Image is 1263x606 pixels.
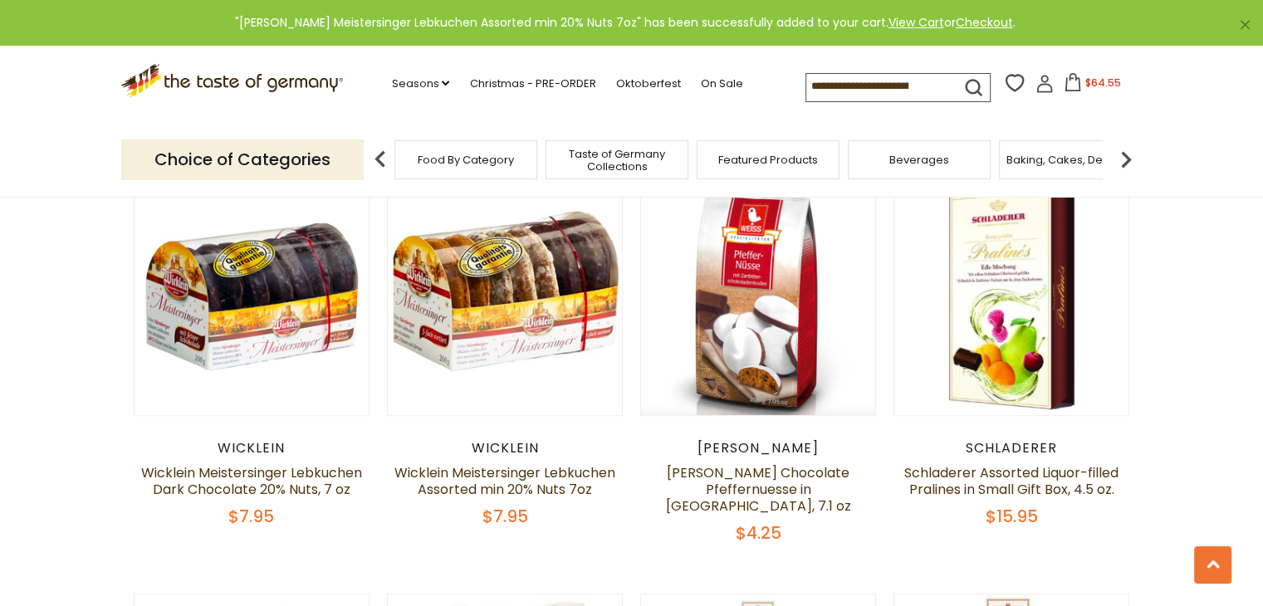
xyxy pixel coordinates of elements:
span: $7.95 [482,505,527,528]
div: [PERSON_NAME] [640,440,877,457]
img: previous arrow [364,143,397,176]
div: Schladerer [893,440,1130,457]
img: Weiss Chocolate Pfeffernuesse in Bag, 7.1 oz [641,181,876,416]
div: Wicklein [134,440,370,457]
div: Wicklein [387,440,624,457]
span: $4.25 [736,521,781,545]
a: Christmas - PRE-ORDER [469,75,595,93]
span: $15.95 [986,505,1038,528]
a: Food By Category [418,154,514,166]
a: View Cart [889,14,944,31]
a: Seasons [391,75,449,93]
a: Oktoberfest [615,75,680,93]
a: On Sale [700,75,742,93]
span: $7.95 [228,505,274,528]
a: Schladerer Assorted Liquor-filled Pralines in Small Gift Box, 4.5 oz. [904,463,1119,499]
button: $64.55 [1057,73,1128,98]
div: "[PERSON_NAME] Meistersinger Lebkuchen Assorted min 20% Nuts 7oz" has been successfully added to ... [13,13,1236,32]
a: Baking, Cakes, Desserts [1006,154,1135,166]
a: Featured Products [718,154,818,166]
a: [PERSON_NAME] Chocolate Pfeffernuesse in [GEOGRAPHIC_DATA], 7.1 oz [666,463,851,516]
a: Wicklein Meistersinger Lebkuchen Dark Chocolate 20% Nuts, 7 oz [141,463,362,499]
a: Checkout [956,14,1013,31]
span: $64.55 [1085,76,1121,90]
img: Wicklein Meistersinger Lebkuchen Dark Chocolate 20% Nuts, 7 oz [135,181,370,416]
a: × [1240,20,1250,30]
a: Beverages [889,154,949,166]
a: Taste of Germany Collections [551,148,683,173]
img: Wicklein Meistersinger Lebkuchen Assorted min 20% Nuts 7oz [388,181,623,416]
img: next arrow [1109,143,1143,176]
p: Choice of Categories [121,139,364,180]
img: Schladerer Assorted Liquor-filled Pralines in Small Gift Box, 4.5 oz. [894,181,1129,416]
a: Wicklein Meistersinger Lebkuchen Assorted min 20% Nuts 7oz [394,463,615,499]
